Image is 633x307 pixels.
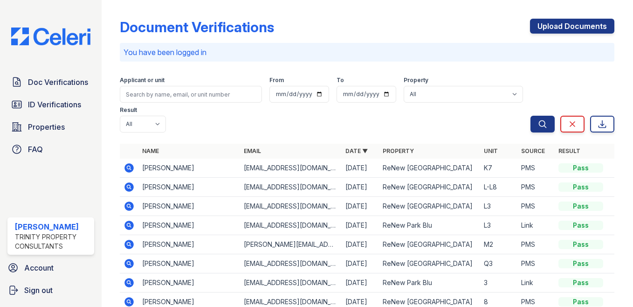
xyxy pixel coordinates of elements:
td: [DATE] [342,235,379,254]
a: Account [4,258,98,277]
div: Pass [558,259,603,268]
td: [DATE] [342,159,379,178]
td: [PERSON_NAME] [138,216,240,235]
a: Sign out [4,281,98,300]
td: [EMAIL_ADDRESS][DOMAIN_NAME] [240,216,342,235]
a: Unit [484,147,498,154]
div: Pass [558,202,603,211]
label: Property [404,77,428,84]
td: PMS [517,159,555,178]
a: ID Verifications [7,95,94,114]
td: [DATE] [342,197,379,216]
img: CE_Logo_Blue-a8612792a0a2168367f1c8372b55b34899dd931a85d93a1a3d3e32e68fde9ad4.png [4,28,98,45]
td: [PERSON_NAME] [138,178,240,197]
td: ReNew [GEOGRAPHIC_DATA] [379,197,481,216]
div: Document Verifications [120,19,274,35]
td: [PERSON_NAME] [138,197,240,216]
a: FAQ [7,140,94,159]
div: [PERSON_NAME] [15,221,90,232]
td: L3 [480,197,517,216]
span: Doc Verifications [28,77,88,88]
div: Pass [558,240,603,249]
td: [DATE] [342,254,379,273]
td: [PERSON_NAME] [138,235,240,254]
label: To [337,77,344,84]
a: Properties [7,118,94,136]
td: Q3 [480,254,517,273]
td: ReNew [GEOGRAPHIC_DATA] [379,178,481,197]
a: Result [558,147,580,154]
td: ReNew [GEOGRAPHIC_DATA] [379,254,481,273]
span: ID Verifications [28,99,81,110]
td: [DATE] [342,216,379,235]
a: Property [383,147,414,154]
label: From [269,77,284,84]
div: Pass [558,278,603,287]
a: Date ▼ [345,147,368,154]
div: Pass [558,221,603,230]
td: [EMAIL_ADDRESS][DOMAIN_NAME] [240,254,342,273]
div: Pass [558,163,603,173]
td: L3 [480,216,517,235]
a: Doc Verifications [7,73,94,91]
td: PMS [517,178,555,197]
a: Source [521,147,545,154]
span: FAQ [28,144,43,155]
div: Pass [558,182,603,192]
td: [PERSON_NAME][EMAIL_ADDRESS][DOMAIN_NAME] [240,235,342,254]
td: [EMAIL_ADDRESS][DOMAIN_NAME] [240,197,342,216]
td: L-L8 [480,178,517,197]
td: ReNew Park Blu [379,216,481,235]
td: K7 [480,159,517,178]
span: Sign out [24,285,53,296]
a: Upload Documents [530,19,614,34]
label: Result [120,106,137,114]
td: [EMAIL_ADDRESS][DOMAIN_NAME] [240,159,342,178]
label: Applicant or unit [120,77,165,84]
td: [PERSON_NAME] [138,273,240,293]
td: PMS [517,254,555,273]
td: ReNew [GEOGRAPHIC_DATA] [379,159,481,178]
span: Properties [28,121,65,133]
input: Search by name, email, or unit number [120,86,262,103]
td: ReNew [GEOGRAPHIC_DATA] [379,235,481,254]
a: Name [142,147,159,154]
td: [DATE] [342,178,379,197]
td: [EMAIL_ADDRESS][DOMAIN_NAME] [240,178,342,197]
td: ReNew Park Blu [379,273,481,293]
div: Pass [558,297,603,307]
div: Trinity Property Consultants [15,232,90,251]
p: You have been logged in [124,47,611,58]
td: [PERSON_NAME] [138,159,240,178]
span: Account [24,262,54,273]
td: Link [517,216,555,235]
td: PMS [517,197,555,216]
td: [DATE] [342,273,379,293]
td: PMS [517,235,555,254]
td: Link [517,273,555,293]
a: Email [244,147,261,154]
td: M2 [480,235,517,254]
td: [EMAIL_ADDRESS][DOMAIN_NAME] [240,273,342,293]
td: 3 [480,273,517,293]
td: [PERSON_NAME] [138,254,240,273]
